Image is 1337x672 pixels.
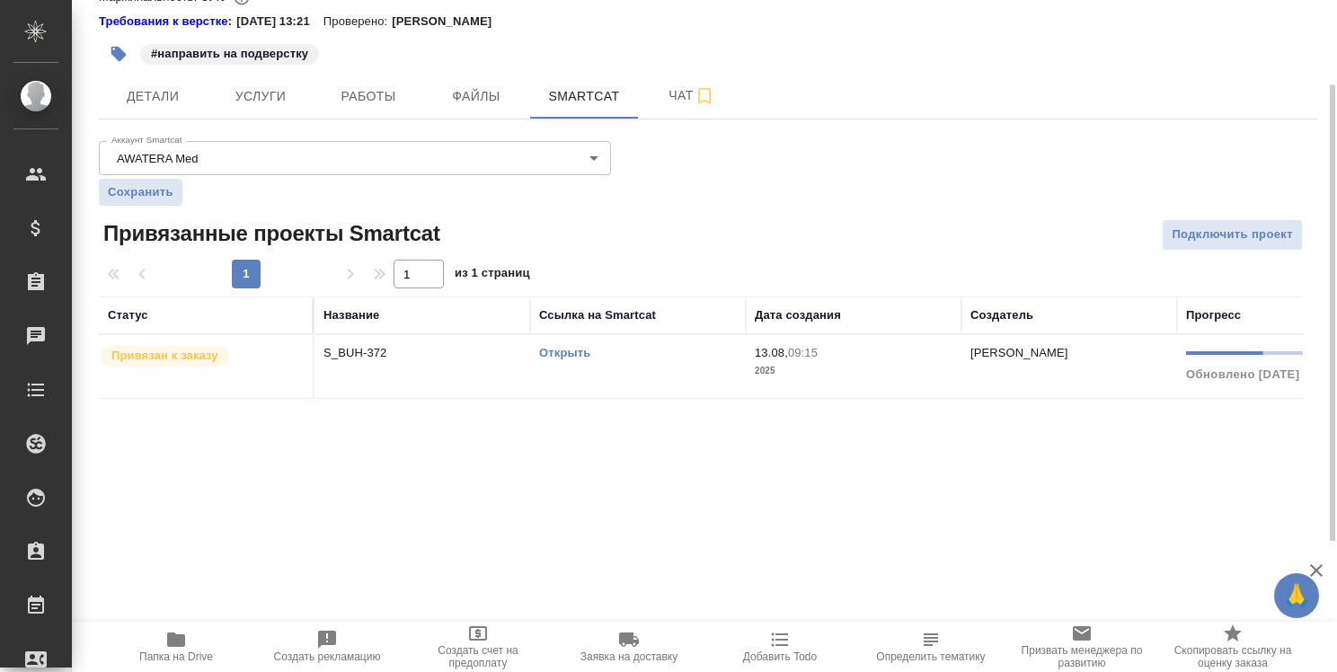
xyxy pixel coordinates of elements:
[970,306,1033,324] div: Создатель
[217,85,304,108] span: Услуги
[323,306,379,324] div: Название
[108,306,148,324] div: Статус
[433,85,519,108] span: Файлы
[323,344,521,362] p: S_BUH-372
[236,13,323,31] p: [DATE] 13:21
[788,346,818,359] p: 09:15
[1186,367,1335,381] span: Обновлено [DATE] 15:14
[1162,219,1303,251] button: Подключить проект
[151,45,308,63] p: #направить на подверстку
[539,346,590,359] a: Открыть
[110,85,196,108] span: Детали
[99,13,236,31] a: Требования к верстке:
[755,362,952,380] p: 2025
[392,13,505,31] p: [PERSON_NAME]
[694,85,715,107] svg: Подписаться
[1186,306,1241,324] div: Прогресс
[649,84,735,107] span: Чат
[1274,573,1319,618] button: 🙏
[1172,225,1293,245] span: Подключить проект
[541,85,627,108] span: Smartcat
[99,179,182,206] button: Сохранить
[108,183,173,201] span: Сохранить
[325,85,412,108] span: Работы
[99,13,236,31] div: Нажми, чтобы открыть папку с инструкцией
[111,347,218,365] p: Привязан к заказу
[99,141,611,175] div: AWATERA Med
[99,219,440,248] span: Привязанные проекты Smartcat
[755,306,841,324] div: Дата создания
[455,262,530,288] span: из 1 страниц
[970,346,1068,359] p: [PERSON_NAME]
[323,13,393,31] p: Проверено:
[99,34,138,74] button: Добавить тэг
[111,151,204,166] button: AWATERA Med
[138,45,321,60] span: направить на подверстку
[1281,577,1312,615] span: 🙏
[539,306,656,324] div: Ссылка на Smartcat
[755,346,788,359] p: 13.08,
